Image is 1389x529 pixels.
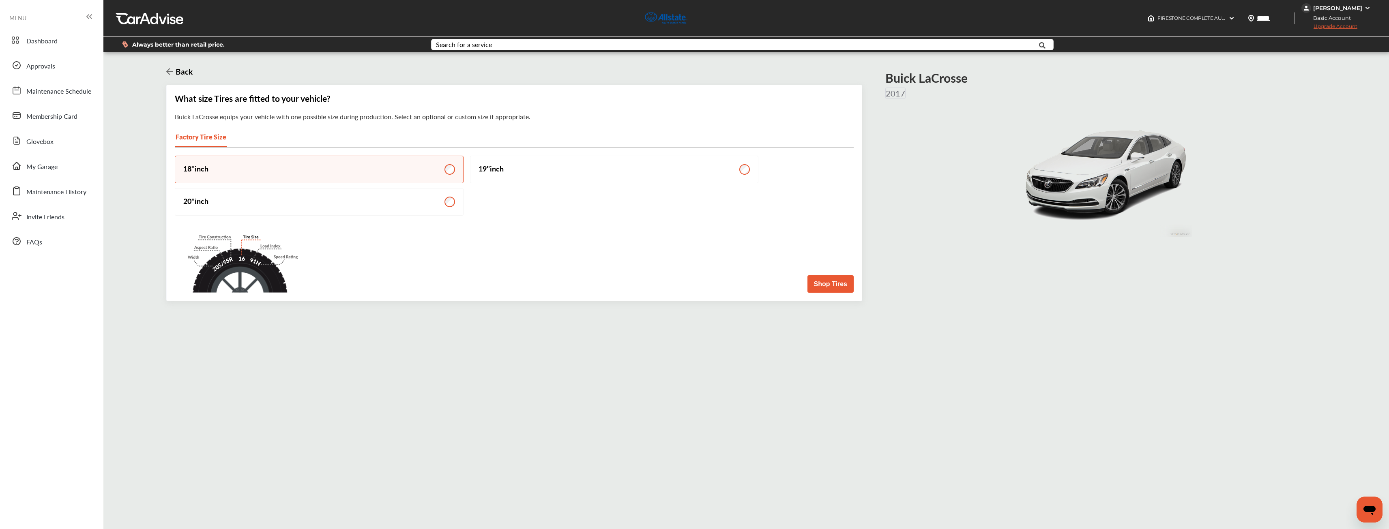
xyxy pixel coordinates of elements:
[7,155,95,176] a: My Garage
[7,231,95,252] a: FAQs
[9,15,26,21] span: MENU
[1301,23,1357,33] span: Upgrade Account
[1357,497,1383,523] iframe: Button to launch messaging window
[175,232,305,293] img: tire-size.d7294253.svg
[26,162,58,172] span: My Garage
[885,88,906,99] p: 2017
[1157,15,1350,21] span: FIRESTONE COMPLETE AUTO CARE 16411 , [STREET_ADDRESS] Greenfield , WI 53220
[175,111,854,122] div: Buick LaCrosse equips your vehicle with one possible size during production. Select an optional o...
[26,237,42,248] span: FAQs
[132,42,225,47] span: Always better than retail price.
[122,41,128,48] img: dollor_label_vector.a70140d1.svg
[7,80,95,101] a: Maintenance Schedule
[7,180,95,201] a: Maintenance History
[1294,12,1295,24] img: header-divider.bc55588e.svg
[1364,5,1371,11] img: WGsFRI8htEPBVLJbROoPRyZpYNWhNONpIPPETTm6eUC0GeLEiAAAAAElFTkSuQmCC
[807,279,854,288] a: Shop Tires
[1301,3,1311,13] img: jVpblrzwTbfkPYzPPzSLxeg0AAAAASUVORK5CYII=
[1228,15,1235,21] img: header-down-arrow.9dd2ce7d.svg
[7,105,95,126] a: Membership Card
[739,164,750,175] input: 19''inch
[175,188,464,216] label: 20 '' inch
[175,128,227,147] div: Factory Tire Size
[26,86,91,97] span: Maintenance Schedule
[444,164,455,175] input: 18''inch
[1302,14,1357,22] span: Basic Account
[1148,15,1154,21] img: header-home-logo.8d720a4f.svg
[470,156,759,183] label: 19 '' inch
[7,206,95,227] a: Invite Friends
[26,212,64,223] span: Invite Friends
[7,130,95,151] a: Glovebox
[7,55,95,76] a: Approvals
[7,30,95,51] a: Dashboard
[175,93,854,103] div: What size Tires are fitted to your vehicle?
[26,187,86,197] span: Maintenance History
[26,111,77,122] span: Membership Card
[444,197,455,207] input: 20''inch
[1248,15,1254,21] img: location_vector.a44bc228.svg
[26,61,55,72] span: Approvals
[436,41,492,48] div: Search for a service
[26,36,58,47] span: Dashboard
[807,275,854,293] button: Shop Tires
[1019,107,1192,237] img: 11502_st0640_046.jpg
[885,71,968,86] h4: Buick LaCrosse
[173,66,193,77] h3: Back
[175,156,464,183] label: 18 '' inch
[26,137,54,147] span: Glovebox
[1313,4,1362,12] div: [PERSON_NAME]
